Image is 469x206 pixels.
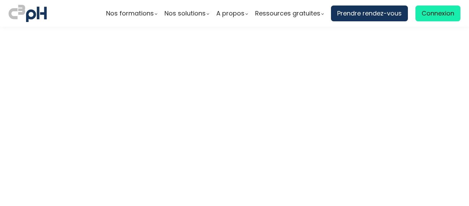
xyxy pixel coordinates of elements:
span: Nos solutions [164,8,206,19]
span: Nos formations [106,8,154,19]
a: Connexion [415,6,460,21]
span: Ressources gratuites [255,8,320,19]
a: Prendre rendez-vous [331,6,408,21]
span: Connexion [422,8,454,19]
span: A propos [216,8,244,19]
img: logo C3PH [9,3,47,23]
span: Prendre rendez-vous [337,8,402,19]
